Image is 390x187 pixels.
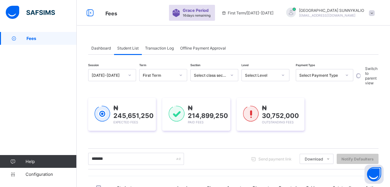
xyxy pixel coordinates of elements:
[241,63,249,67] span: Level
[180,46,226,51] span: Offline Payment Approval
[26,159,76,164] span: Help
[117,46,139,51] span: Student List
[299,13,356,17] span: [EMAIL_ADDRESS][DOMAIN_NAME]
[143,73,175,78] div: First Term
[190,63,200,67] span: Section
[172,9,180,17] img: sticker-purple.71386a28dfed39d6af7621340158ba97.svg
[92,73,124,78] div: [DATE]-[DATE]
[188,120,203,124] span: Paid Fees
[364,165,384,184] button: Open asap
[299,73,341,78] div: Select Payment Type
[88,63,99,67] span: Session
[194,73,226,78] div: Select class section
[296,63,315,67] span: Payment Type
[299,8,364,13] span: [GEOGRAPHIC_DATA] SUNNYKALIO
[91,46,111,51] span: Dashboard
[26,172,76,177] span: Configuration
[113,104,154,120] span: ₦ 245,651,250
[221,11,273,15] span: session/term information
[243,106,259,122] img: outstanding-1.146d663e52f09953f639664a84e30106.svg
[305,157,323,161] span: Download
[95,106,110,122] img: expected-1.03dd87d44185fb6c27cc9b2570c10499.svg
[262,120,294,124] span: Outstanding Fees
[258,157,292,161] span: Send payment link
[139,63,146,67] span: Term
[113,120,138,124] span: Expected Fees
[245,73,278,78] div: Select Level
[183,8,209,13] span: Grace Period
[27,36,77,41] span: Fees
[183,13,210,17] span: 16 days remaining
[188,104,228,120] span: ₦ 214,899,250
[280,8,378,18] div: FLORENCESUNNYKALIO
[341,157,374,161] span: Notify Defaulters
[105,10,117,17] span: Fees
[262,104,299,120] span: ₦ 30,752,000
[365,66,378,85] label: Switch to parent view
[145,46,174,51] span: Transaction Log
[169,106,184,122] img: paid-1.3eb1404cbcb1d3b736510a26bbfa3ccb.svg
[6,6,55,19] img: safsims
